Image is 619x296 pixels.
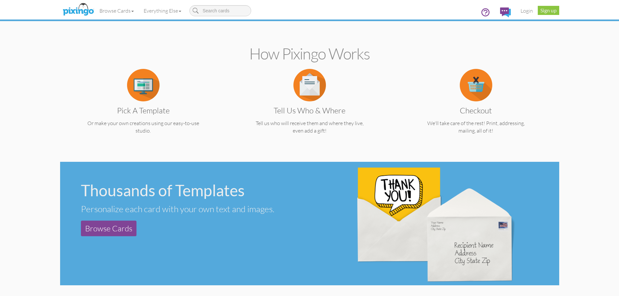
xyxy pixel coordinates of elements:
img: 1a27003b-c1aa-45d3-b9d3-de47e11577a7.png [351,162,519,285]
img: pixingo logo [61,2,96,18]
a: Browse Cards [81,221,136,236]
img: item.alt [293,69,326,101]
div: Personalize each card with your own text and images. [81,203,304,214]
a: Sign up [538,6,559,15]
img: item.alt [127,69,160,101]
p: We'll take care of the rest! Print, addressing, mailing, all of it! [406,120,547,135]
img: comments.svg [500,7,511,17]
a: Login [516,3,538,19]
a: Browse Cards [95,3,139,19]
h2: How Pixingo works [71,45,548,62]
a: Tell us Who & Where Tell us who will receive them and where they live, even add a gift! [239,81,380,135]
h3: Tell us Who & Where [244,106,375,115]
h3: Pick a Template [78,106,209,115]
a: Checkout We'll take care of the rest! Print, addressing, mailing, all of it! [406,81,547,135]
a: Everything Else [139,3,186,19]
input: Search cards [189,5,251,16]
a: Pick a Template Or make your own creations using our easy-to-use studio. [73,81,214,135]
div: Thousands of Templates [81,183,304,198]
img: item.alt [460,69,492,101]
p: Or make your own creations using our easy-to-use studio. [73,120,214,135]
p: Tell us who will receive them and where they live, even add a gift! [239,120,380,135]
h3: Checkout [410,106,542,115]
